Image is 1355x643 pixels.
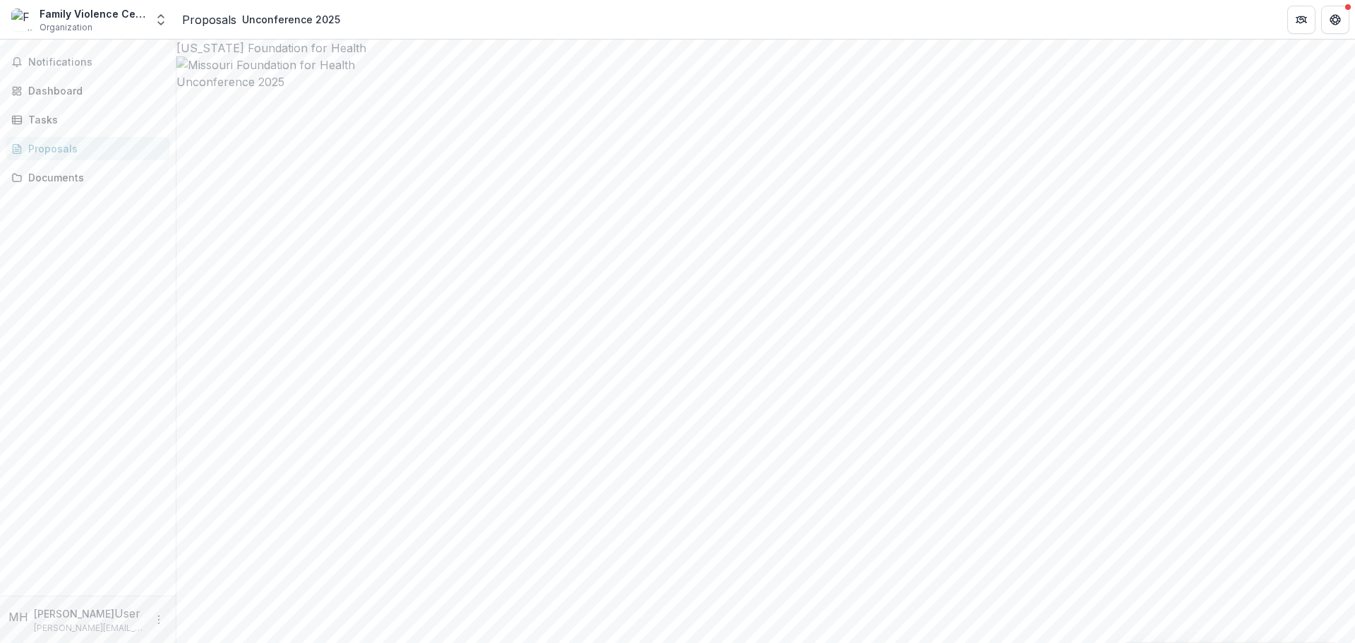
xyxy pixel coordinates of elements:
[28,83,159,98] div: Dashboard
[150,611,167,628] button: More
[6,79,170,102] a: Dashboard
[176,73,1355,90] h2: Unconference 2025
[1321,6,1349,34] button: Get Help
[114,605,140,622] p: User
[242,12,340,27] div: Unconference 2025
[6,51,170,73] button: Notifications
[6,137,170,160] a: Proposals
[40,21,92,34] span: Organization
[34,606,114,621] p: [PERSON_NAME]
[28,170,159,185] div: Documents
[40,6,145,21] div: Family Violence Center, Inc.
[151,6,171,34] button: Open entity switcher
[182,9,346,30] nav: breadcrumb
[6,108,170,131] a: Tasks
[182,11,236,28] a: Proposals
[1287,6,1315,34] button: Partners
[11,8,34,31] img: Family Violence Center, Inc.
[6,166,170,189] a: Documents
[34,622,145,635] p: [PERSON_NAME][EMAIL_ADDRESS][DOMAIN_NAME]
[28,56,164,68] span: Notifications
[28,141,159,156] div: Proposals
[176,40,1355,56] div: [US_STATE] Foundation for Health
[176,56,1355,73] img: Missouri Foundation for Health
[8,608,28,625] div: Melissa Herr
[28,112,159,127] div: Tasks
